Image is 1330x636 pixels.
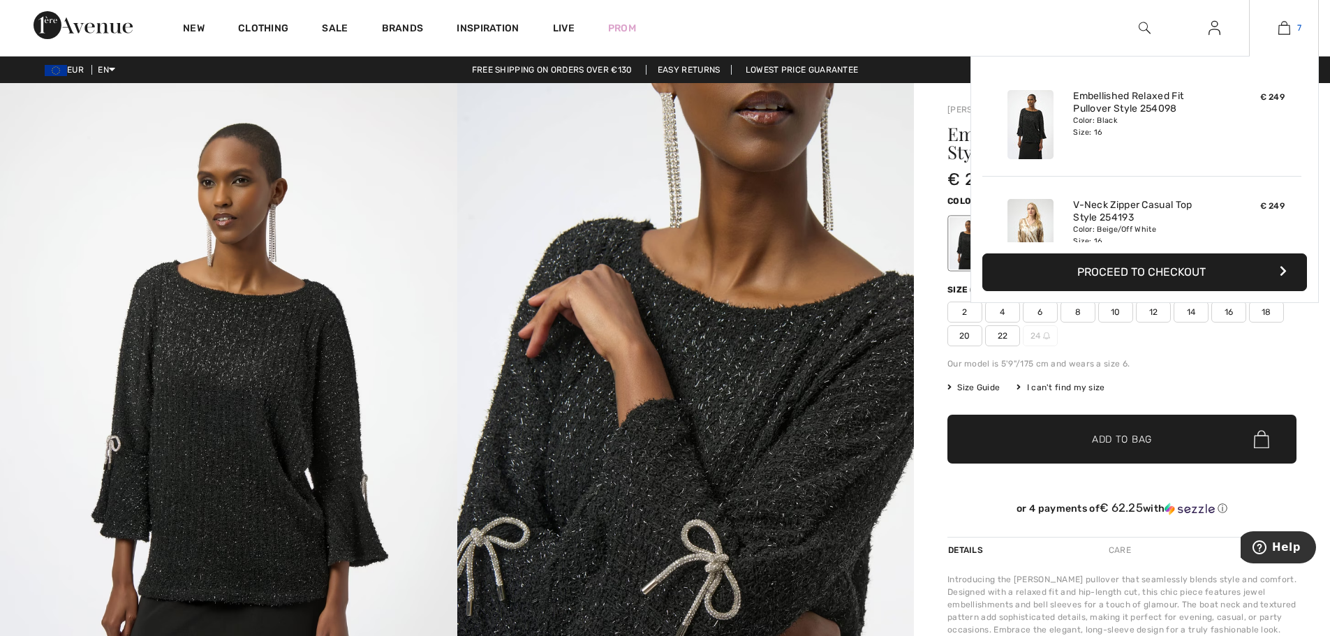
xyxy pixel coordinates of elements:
[1023,325,1058,346] span: 24
[646,65,732,75] a: Easy Returns
[947,125,1239,161] h1: Embellished Relaxed Fit Pullover Style 254098
[1278,20,1290,36] img: My Bag
[985,302,1020,323] span: 4
[947,105,1017,114] a: [PERSON_NAME]
[1139,20,1151,36] img: search the website
[1092,432,1152,447] span: Add to Bag
[1098,302,1133,323] span: 10
[461,65,644,75] a: Free shipping on orders over €130
[1165,503,1215,515] img: Sezzle
[947,501,1296,520] div: or 4 payments of€ 62.25withSezzle Click to learn more about Sezzle
[45,65,67,76] img: Euro
[947,573,1296,636] div: Introducing the [PERSON_NAME] pullover that seamlessly blends style and comfort. Designed with a ...
[382,22,424,37] a: Brands
[1100,501,1143,515] span: € 62.25
[45,65,89,75] span: EUR
[608,21,636,36] a: Prom
[947,538,987,563] div: Details
[1073,199,1211,224] a: V-Neck Zipper Casual Top Style 254193
[1061,302,1095,323] span: 8
[1250,20,1318,36] a: 7
[1073,224,1211,246] div: Color: Beige/Off White Size: 16
[183,22,205,37] a: New
[947,302,982,323] span: 2
[1136,302,1171,323] span: 12
[947,357,1296,370] div: Our model is 5'9"/175 cm and wears a size 6.
[1254,430,1269,448] img: Bag.svg
[950,217,986,269] div: Black
[947,196,980,206] span: Color:
[1073,115,1211,138] div: Color: Black Size: 16
[98,65,115,75] span: EN
[947,170,996,189] span: € 249
[322,22,348,37] a: Sale
[947,415,1296,464] button: Add to Bag
[34,11,133,39] img: 1ère Avenue
[1174,302,1209,323] span: 14
[947,283,1181,296] div: Size ([GEOGRAPHIC_DATA]/[GEOGRAPHIC_DATA]):
[238,22,288,37] a: Clothing
[1023,302,1058,323] span: 6
[1211,302,1246,323] span: 16
[1007,199,1054,268] img: V-Neck Zipper Casual Top Style 254193
[947,381,1000,394] span: Size Guide
[985,325,1020,346] span: 22
[947,325,982,346] span: 20
[1209,20,1220,36] img: My Info
[1260,201,1285,211] span: € 249
[457,22,519,37] span: Inspiration
[947,501,1296,515] div: or 4 payments of with
[1297,22,1301,34] span: 7
[1241,531,1316,566] iframe: Opens a widget where you can find more information
[1017,381,1104,394] div: I can't find my size
[1197,20,1232,37] a: Sign In
[1097,538,1143,563] div: Care
[1260,92,1285,102] span: € 249
[553,21,575,36] a: Live
[982,253,1307,291] button: Proceed to Checkout
[734,65,870,75] a: Lowest Price Guarantee
[1249,302,1284,323] span: 18
[1073,90,1211,115] a: Embellished Relaxed Fit Pullover Style 254098
[1007,90,1054,159] img: Embellished Relaxed Fit Pullover Style 254098
[1043,332,1050,339] img: ring-m.svg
